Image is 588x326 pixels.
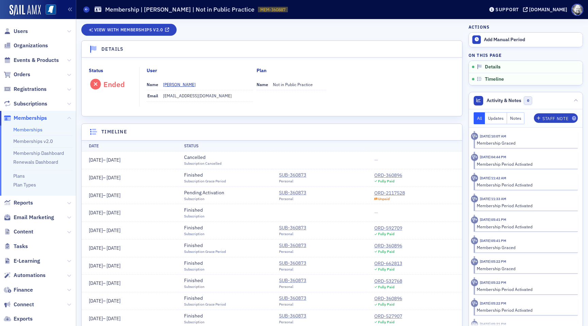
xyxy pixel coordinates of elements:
[480,154,506,159] time: 6/9/2025 04:44 PM
[177,140,272,151] th: Status
[147,67,157,74] div: User
[14,199,33,207] span: Reports
[374,172,402,179] a: ORD-360896
[4,42,48,49] a: Organizations
[107,280,120,286] span: [DATE]
[184,179,226,184] div: Subscription Grace Period
[279,179,306,184] div: Personal
[89,157,120,163] span: –
[101,46,124,53] h4: Details
[184,277,205,284] div: Finished
[480,238,506,243] time: 5/5/2025 05:41 PM
[477,202,573,209] div: Membership Period Activated
[89,227,103,233] span: [DATE]
[480,134,506,138] time: 7/1/2025 10:07 AM
[13,173,25,179] a: Plans
[523,7,570,12] button: [DOMAIN_NAME]
[46,4,56,15] img: SailAMX
[4,85,47,93] a: Registrations
[4,214,54,221] a: Email Marketing
[14,114,47,122] span: Memberships
[273,79,326,90] dd: Not in Public Practice
[184,161,222,166] div: Subscription Cancelled
[279,302,306,307] div: Personal
[89,67,103,74] div: Status
[477,307,573,313] div: Membership Period Activated
[184,284,205,290] div: Subscription
[471,133,478,140] div: Activity
[81,24,177,36] a: View with Memberships v2.0
[14,100,47,108] span: Subscriptions
[279,172,306,179] a: SUB-360873
[477,182,573,188] div: Membership Period Activated
[89,263,103,269] span: [DATE]
[477,140,573,146] div: Membership Graced
[89,157,103,163] span: [DATE]
[89,227,120,233] span: –
[163,90,253,101] dd: [EMAIL_ADDRESS][DOMAIN_NAME]
[89,280,103,286] span: [DATE]
[184,224,205,231] div: Finished
[14,286,33,294] span: Finance
[14,85,47,93] span: Registrations
[107,192,120,198] span: [DATE]
[103,80,125,89] div: Ended
[487,97,521,104] span: Activity & Notes
[484,37,579,43] div: Add Manual Period
[14,272,46,279] span: Automations
[89,280,120,286] span: –
[378,302,394,307] div: Fully Paid
[378,285,394,289] div: Fully Paid
[279,320,306,325] div: Personal
[10,5,41,16] img: SailAMX
[14,28,28,35] span: Users
[89,298,120,304] span: –
[374,260,402,267] a: ORD-662813
[279,284,306,290] div: Personal
[89,210,120,216] span: –
[94,28,163,32] span: View with Memberships v2.0
[477,161,573,167] div: Membership Period Activated
[4,28,28,35] a: Users
[378,179,394,183] div: Fully Paid
[14,71,30,78] span: Orders
[260,7,285,13] span: MEM-360887
[13,150,64,156] a: Membership Dashboard
[89,263,120,269] span: –
[378,232,394,236] div: Fully Paid
[279,231,306,237] div: Personal
[471,175,478,182] div: Activity
[184,295,226,302] div: Finished
[480,301,506,306] time: 5/5/2025 05:22 PM
[374,278,402,285] div: ORD-532768
[107,227,120,233] span: [DATE]
[471,258,478,265] div: Activity
[89,245,120,251] span: –
[13,127,43,133] a: Memberships
[485,64,501,70] span: Details
[279,277,306,284] a: SUB-360873
[374,242,402,249] div: ORD-360896
[374,225,402,232] a: ORD-592709
[184,242,226,249] div: Finished
[279,242,306,249] a: SUB-360873
[480,217,506,222] time: 5/5/2025 05:41 PM
[163,81,196,87] div: [PERSON_NAME]
[147,82,158,87] span: Name
[184,172,226,179] div: Finished
[107,210,120,216] span: [DATE]
[477,224,573,230] div: Membership Period Activated
[374,190,405,197] a: ORD-2117528
[374,313,402,320] a: ORD-527907
[279,260,306,267] a: SUB-360873
[4,257,40,265] a: E-Learning
[257,67,266,74] div: Plan
[4,315,33,323] a: Exports
[4,114,47,122] a: Memberships
[107,175,120,181] span: [DATE]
